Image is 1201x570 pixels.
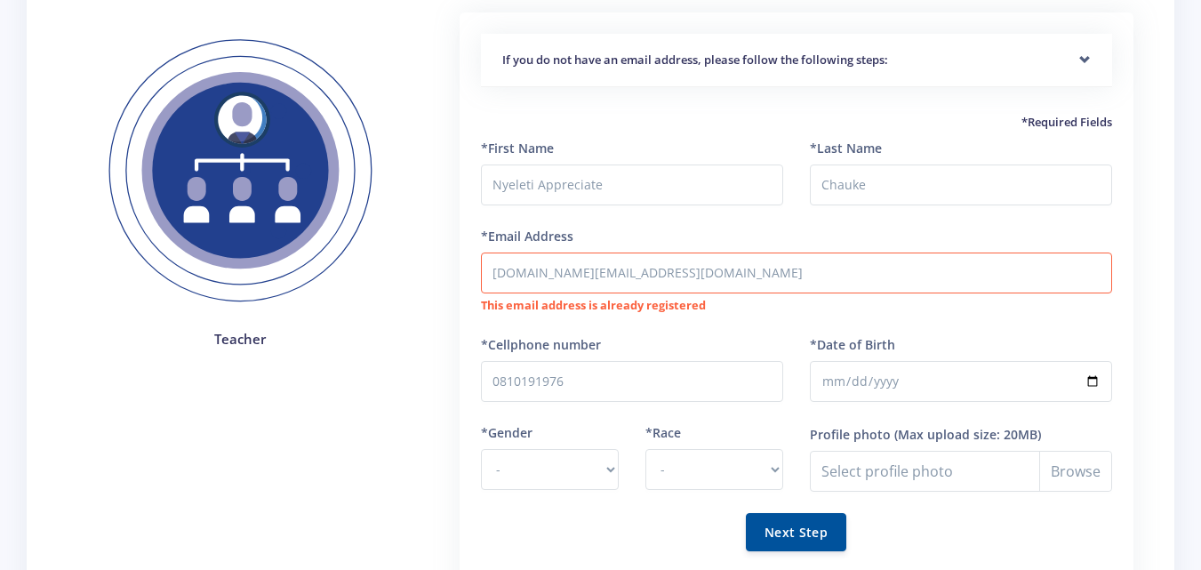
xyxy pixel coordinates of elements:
[810,139,882,157] label: *Last Name
[481,165,783,205] input: First Name
[810,165,1112,205] input: Last Name
[82,329,399,349] h4: Teacher
[481,253,1112,293] input: Email Address
[810,425,891,444] label: Profile photo
[481,361,783,402] input: Number with no spaces
[481,423,532,442] label: *Gender
[894,425,1041,444] label: (Max upload size: 20MB)
[82,12,399,330] img: Teacher
[481,297,706,313] strong: This email address is already registered
[502,52,1091,69] h5: If you do not have an email address, please follow the following steps:
[746,513,846,551] button: Next Step
[481,227,573,245] label: *Email Address
[481,335,601,354] label: *Cellphone number
[481,114,1112,132] h5: *Required Fields
[481,139,554,157] label: *First Name
[645,423,681,442] label: *Race
[810,335,895,354] label: *Date of Birth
